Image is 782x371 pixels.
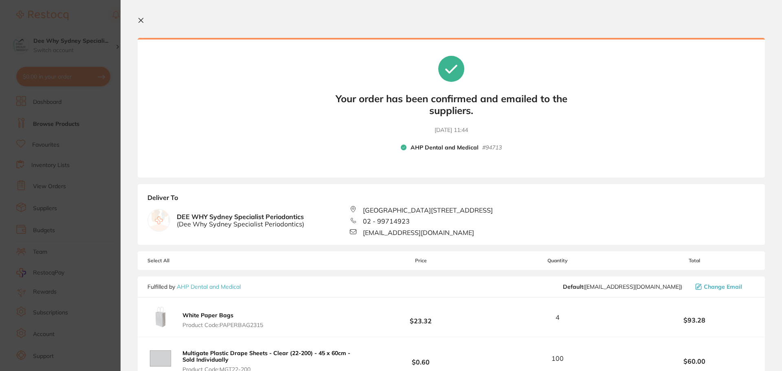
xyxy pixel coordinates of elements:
img: empty.jpg [148,209,170,231]
span: [GEOGRAPHIC_DATA][STREET_ADDRESS] [363,206,493,214]
button: White Paper Bags Product Code:PAPERBAG2315 [180,312,266,329]
b: Your order has been confirmed and emailed to the suppliers. [329,93,573,116]
b: Default [563,283,583,290]
span: 100 [551,355,564,362]
b: DEE WHY Sydney Specialist Periodontics [177,213,304,228]
b: White Paper Bags [182,312,233,319]
span: orders@ahpdentalmedical.com.au [563,283,682,290]
b: $93.28 [634,316,755,324]
p: Fulfilled by [147,283,241,290]
span: 4 [556,314,560,321]
b: $60.00 [634,358,755,365]
a: AHP Dental and Medical [177,283,241,290]
button: Change Email [693,283,755,290]
b: $23.32 [360,310,481,325]
b: $0.60 [360,351,481,366]
span: Select All [147,258,229,263]
span: Quantity [482,258,634,263]
small: # 94713 [482,144,502,151]
b: Deliver To [147,194,755,206]
img: d2FzeGc4Ng [147,304,174,330]
span: Change Email [704,283,742,290]
span: [EMAIL_ADDRESS][DOMAIN_NAME] [363,229,474,236]
span: Total [634,258,755,263]
span: Product Code: PAPERBAG2315 [182,322,263,328]
span: ( Dee Why Sydney Specialist Periodontics ) [177,220,304,228]
span: 02 - 99714923 [363,217,410,225]
span: Price [360,258,481,263]
b: Multigate Plastic Drape Sheets - Clear (22-200) - 45 x 60cm - Sold Individually [182,349,350,363]
b: AHP Dental and Medical [411,144,479,151]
